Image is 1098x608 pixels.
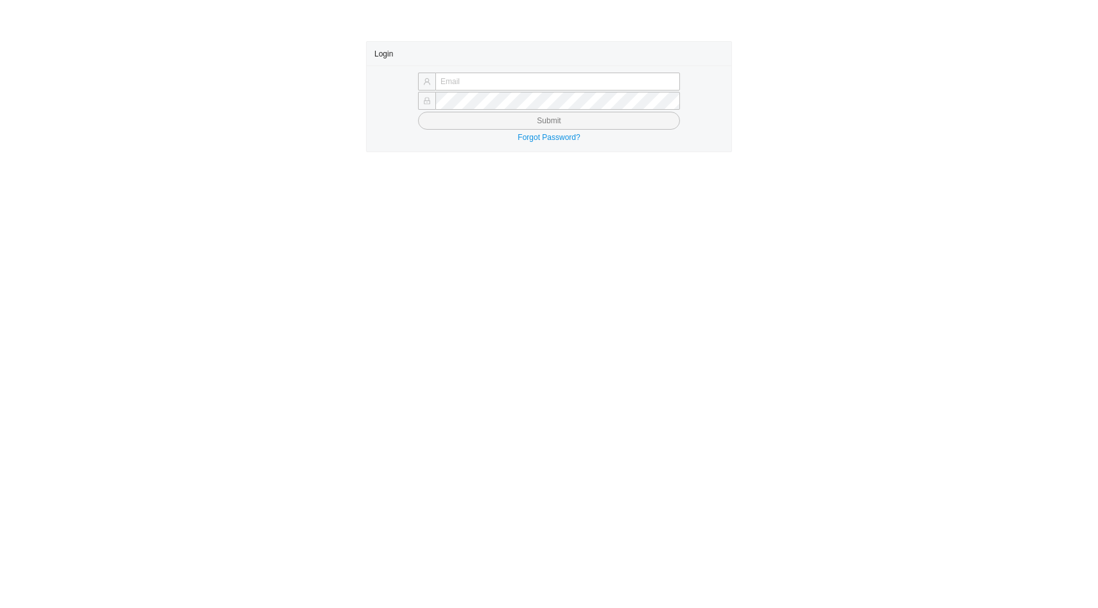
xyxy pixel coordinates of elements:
div: Login [374,42,724,65]
input: Email [435,73,680,91]
span: lock [423,97,431,105]
span: user [423,78,431,85]
button: Submit [418,112,680,130]
a: Forgot Password? [518,133,580,142]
